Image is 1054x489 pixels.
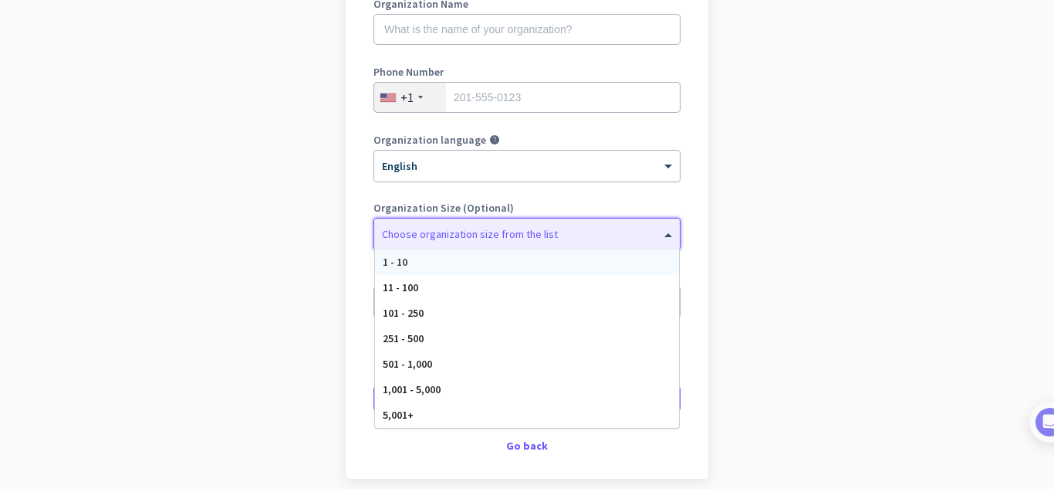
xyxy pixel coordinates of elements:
[383,357,432,371] span: 501 - 1,000
[383,331,424,345] span: 251 - 500
[373,82,681,113] input: 201-555-0123
[373,14,681,45] input: What is the name of your organization?
[373,134,486,145] label: Organization language
[383,306,424,320] span: 101 - 250
[373,66,681,77] label: Phone Number
[373,270,681,281] label: Organization Time Zone
[383,255,407,269] span: 1 - 10
[383,280,418,294] span: 11 - 100
[373,440,681,451] div: Go back
[373,202,681,213] label: Organization Size (Optional)
[383,408,414,422] span: 5,001+
[373,385,681,413] button: Create Organization
[400,90,414,105] div: +1
[489,134,500,145] i: help
[383,382,441,396] span: 1,001 - 5,000
[375,250,679,428] div: Options List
